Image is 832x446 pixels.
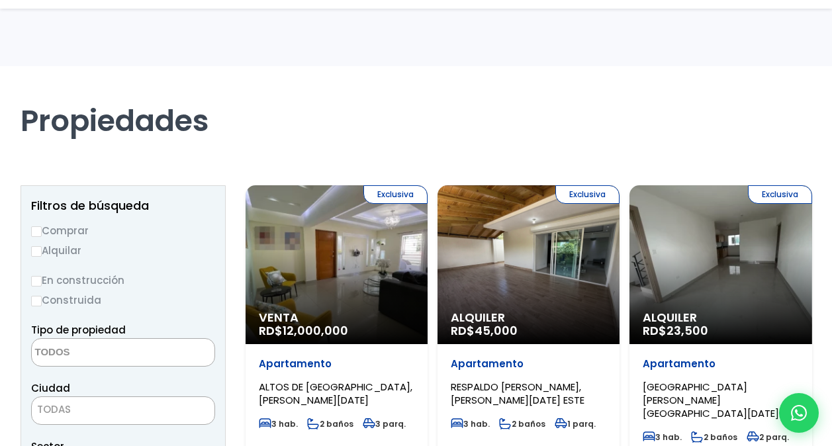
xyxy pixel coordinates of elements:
span: Exclusiva [555,185,620,204]
span: Exclusiva [363,185,428,204]
span: 3 hab. [451,418,490,429]
span: 1 parq. [555,418,596,429]
span: 2 parq. [747,431,789,443]
p: Apartamento [643,357,798,371]
label: Construida [31,292,215,308]
span: Alquiler [451,311,606,324]
span: Alquiler [643,311,798,324]
input: Construida [31,296,42,306]
p: Apartamento [259,357,414,371]
span: 12,000,000 [283,322,348,339]
input: Alquilar [31,246,42,257]
label: Comprar [31,222,215,239]
label: En construcción [31,272,215,289]
span: Venta [259,311,414,324]
span: TODAS [37,402,71,416]
span: Exclusiva [748,185,812,204]
span: ALTOS DE [GEOGRAPHIC_DATA], [PERSON_NAME][DATE] [259,380,412,407]
span: 3 parq. [363,418,406,429]
span: 3 hab. [259,418,298,429]
span: RD$ [643,322,708,339]
span: TODAS [31,396,215,425]
textarea: Search [32,339,160,367]
input: En construcción [31,276,42,287]
span: 2 baños [307,418,353,429]
span: 45,000 [475,322,518,339]
span: 23,500 [667,322,708,339]
span: RD$ [259,322,348,339]
span: Ciudad [31,381,70,395]
span: Tipo de propiedad [31,323,126,337]
span: RESPALDO [PERSON_NAME], [PERSON_NAME][DATE] ESTE [451,380,584,407]
span: 2 baños [499,418,545,429]
span: [GEOGRAPHIC_DATA][PERSON_NAME][GEOGRAPHIC_DATA][DATE] [643,380,779,420]
h2: Filtros de búsqueda [31,199,215,212]
h1: Propiedades [21,66,812,139]
span: 3 hab. [643,431,682,443]
span: RD$ [451,322,518,339]
input: Comprar [31,226,42,237]
label: Alquilar [31,242,215,259]
span: TODAS [32,400,214,419]
span: 2 baños [691,431,737,443]
p: Apartamento [451,357,606,371]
